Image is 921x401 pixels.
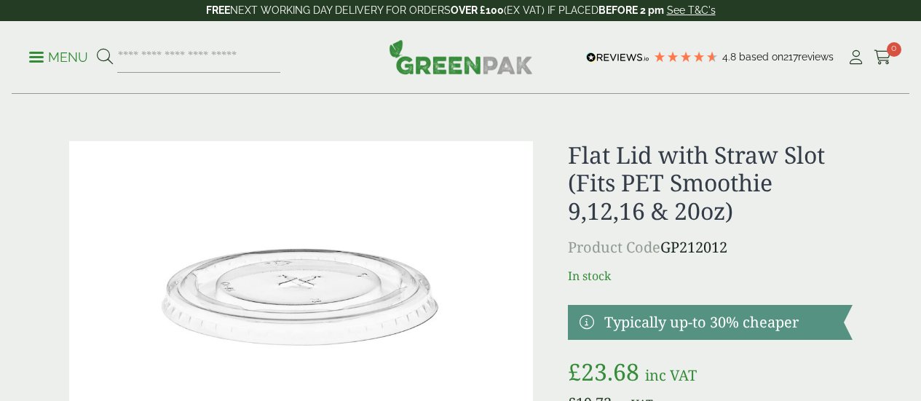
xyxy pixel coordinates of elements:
[653,50,719,63] div: 4.77 Stars
[568,237,853,258] p: GP212012
[598,4,664,16] strong: BEFORE 2 pm
[568,237,660,257] span: Product Code
[568,267,853,285] p: In stock
[29,49,88,63] a: Menu
[783,51,798,63] span: 217
[645,365,697,385] span: inc VAT
[29,49,88,66] p: Menu
[568,356,639,387] bdi: 23.68
[874,50,892,65] i: Cart
[722,51,739,63] span: 4.8
[389,39,533,74] img: GreenPak Supplies
[739,51,783,63] span: Based on
[667,4,716,16] a: See T&C's
[847,50,865,65] i: My Account
[568,356,581,387] span: £
[586,52,649,63] img: REVIEWS.io
[206,4,230,16] strong: FREE
[874,47,892,68] a: 0
[451,4,504,16] strong: OVER £100
[798,51,834,63] span: reviews
[568,141,853,225] h1: Flat Lid with Straw Slot (Fits PET Smoothie 9,12,16 & 20oz)
[887,42,901,57] span: 0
